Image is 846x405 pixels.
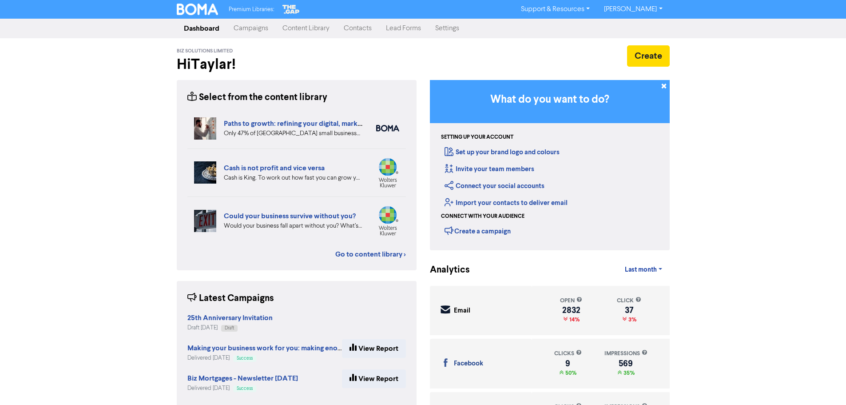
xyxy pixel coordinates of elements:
a: Contacts [337,20,379,37]
a: View Report [342,339,406,358]
div: Getting Started in BOMA [430,80,670,250]
a: Lead Forms [379,20,428,37]
div: Would your business fall apart without you? What’s your Plan B in case of accident, illness, or j... [224,221,363,231]
div: 2832 [560,307,582,314]
strong: Making your business work for you: making enough to retire [187,344,377,353]
div: impressions [604,349,647,358]
div: Create a campaign [445,224,511,237]
span: Draft [225,326,234,330]
span: 14% [568,316,580,323]
span: 35% [622,369,635,377]
div: 9 [554,360,582,367]
a: Set up your brand logo and colours [445,148,560,156]
div: open [560,297,582,305]
div: Cash is King. To work out how fast you can grow your business, you need to look at your projected... [224,173,363,183]
img: The Gap [281,4,301,15]
a: Dashboard [177,20,226,37]
a: View Report [342,369,406,388]
a: Support & Resources [514,2,597,16]
a: Connect your social accounts [445,182,544,190]
div: Delivered [DATE] [187,354,342,362]
img: wolterskluwer [376,206,399,236]
div: Select from the content library [187,91,327,104]
div: click [617,297,641,305]
h3: What do you want to do? [443,93,656,106]
span: 3% [627,316,636,323]
a: Paths to growth: refining your digital, market and export strategies [224,119,433,128]
div: Connect with your audience [441,213,524,221]
div: Delivered [DATE] [187,384,298,393]
img: boma [376,125,399,132]
img: BOMA Logo [177,4,218,15]
div: Latest Campaigns [187,292,274,305]
span: Success [237,356,253,361]
a: Cash is not profit and vice versa [224,164,325,172]
h2: Hi Taylar ! [177,56,417,73]
span: Success [237,386,253,391]
a: Invite your team members [445,165,534,173]
a: Campaigns [226,20,275,37]
button: Create [627,45,670,67]
div: Setting up your account [441,133,513,141]
div: Only 47% of New Zealand small businesses expect growth in 2025. We’ve highlighted four key ways y... [224,129,363,138]
span: 50% [564,369,576,377]
strong: Biz Mortgages - Newsletter [DATE] [187,374,298,383]
a: Import your contacts to deliver email [445,199,568,207]
img: wolterskluwer [376,158,399,188]
a: Making your business work for you: making enough to retire [187,345,377,352]
span: Last month [625,266,657,274]
div: clicks [554,349,582,358]
span: Premium Libraries: [229,7,274,12]
iframe: Chat Widget [802,362,846,405]
div: 569 [604,360,647,367]
div: Analytics [430,263,459,277]
span: Biz Solutions Limited [177,48,233,54]
a: 25th Anniversary Invitation [187,315,273,322]
div: Draft [DATE] [187,324,273,332]
a: Go to content library > [335,249,406,260]
a: [PERSON_NAME] [597,2,669,16]
a: Last month [618,261,669,279]
div: 37 [617,307,641,314]
a: Biz Mortgages - Newsletter [DATE] [187,375,298,382]
a: Settings [428,20,466,37]
strong: 25th Anniversary Invitation [187,313,273,322]
div: Facebook [454,359,483,369]
a: Could your business survive without you? [224,212,356,221]
a: Content Library [275,20,337,37]
div: Email [454,306,470,316]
